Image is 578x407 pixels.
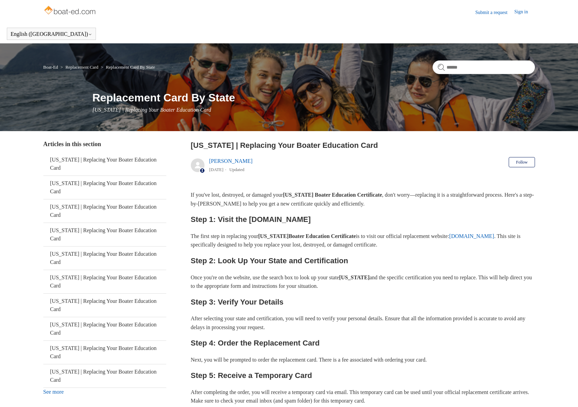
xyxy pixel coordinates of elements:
[43,4,98,18] img: Boat-Ed Help Center home page
[43,364,166,388] a: [US_STATE] | Replacing Your Boater Education Card
[191,255,535,267] h2: Step 2: Look Up Your State and Certification
[283,192,382,198] strong: [US_STATE] Boater Education Certificate
[555,384,573,402] div: Live chat
[43,176,166,199] a: [US_STATE] | Replacing Your Boater Education Card
[191,296,535,308] h2: Step 3: Verify Your Details
[191,355,535,364] p: Next, you will be prompted to order the replacement card. There is a fee associated with ordering...
[43,65,59,70] li: Boat-Ed
[43,152,166,176] a: [US_STATE] | Replacing Your Boater Education Card
[191,273,535,291] p: Once you're on the website, use the search box to look up your state and the specific certificati...
[509,157,535,167] button: Follow Article
[43,65,58,70] a: Boat-Ed
[191,337,535,349] h2: Step 4: Order the Replacement Card
[339,275,369,280] strong: [US_STATE]
[66,65,98,70] a: Replacement Card
[43,389,64,395] a: See more
[93,107,211,113] span: [US_STATE] | Replacing Your Boater Education Card
[191,213,535,225] h2: Step 1: Visit the [DOMAIN_NAME]
[191,388,535,405] p: After completing the order, you will receive a temporary card via email. This temporary card can ...
[99,65,155,70] li: Replacement Card By State
[475,9,514,16] a: Submit a request
[229,167,244,172] li: Updated
[449,233,494,239] a: [DOMAIN_NAME]
[258,233,288,239] strong: [US_STATE]
[43,341,166,364] a: [US_STATE] | Replacing Your Boater Education Card
[11,31,92,37] button: English ([GEOGRAPHIC_DATA])
[93,89,535,106] h1: Replacement Card By State
[288,233,356,239] strong: Boater Education Certificate
[43,270,166,293] a: [US_STATE] | Replacing Your Boater Education Card
[191,369,535,381] h2: Step 5: Receive a Temporary Card
[191,314,535,332] p: After selecting your state and certification, you will need to verify your personal details. Ensu...
[43,317,166,340] a: [US_STATE] | Replacing Your Boater Education Card
[43,199,166,223] a: [US_STATE] | Replacing Your Boater Education Card
[43,294,166,317] a: [US_STATE] | Replacing Your Boater Education Card
[43,247,166,270] a: [US_STATE] | Replacing Your Boater Education Card
[209,167,224,172] time: 05/22/2024, 10:41
[191,232,535,249] p: The first step in replacing your is to visit our official replacement website: . This site is spe...
[191,191,535,208] p: If you've lost, destroyed, or damaged your , don't worry—replacing it is a straightforward proces...
[59,65,99,70] li: Replacement Card
[433,60,535,74] input: Search
[43,223,166,246] a: [US_STATE] | Replacing Your Boater Education Card
[43,141,101,148] span: Articles in this section
[209,158,253,164] a: [PERSON_NAME]
[191,140,535,151] h2: Maryland | Replacing Your Boater Education Card
[514,8,535,16] a: Sign in
[106,65,155,70] a: Replacement Card By State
